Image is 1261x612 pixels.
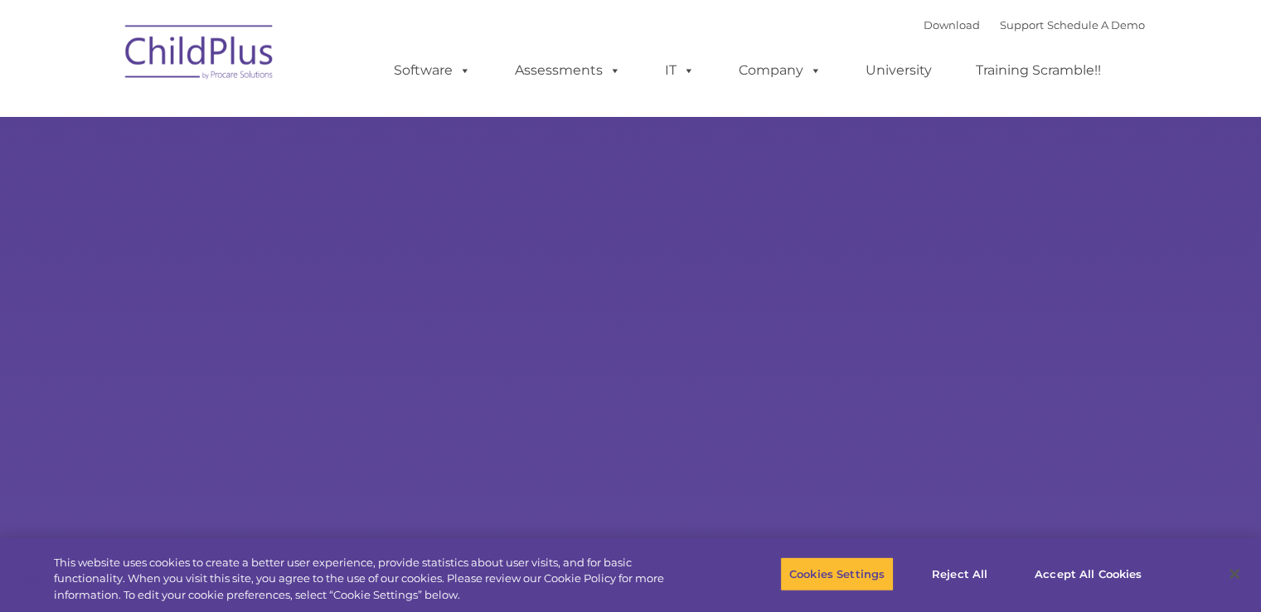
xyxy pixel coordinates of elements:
button: Reject All [908,556,1011,591]
font: | [924,18,1145,32]
button: Cookies Settings [780,556,894,591]
button: Close [1216,556,1253,592]
button: Accept All Cookies [1026,556,1151,591]
a: Software [377,54,487,87]
a: University [849,54,948,87]
img: ChildPlus by Procare Solutions [117,13,283,96]
a: Company [722,54,838,87]
div: This website uses cookies to create a better user experience, provide statistics about user visit... [54,555,694,604]
a: Training Scramble!! [959,54,1118,87]
a: Schedule A Demo [1047,18,1145,32]
a: Download [924,18,980,32]
a: Support [1000,18,1044,32]
a: Assessments [498,54,638,87]
a: IT [648,54,711,87]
